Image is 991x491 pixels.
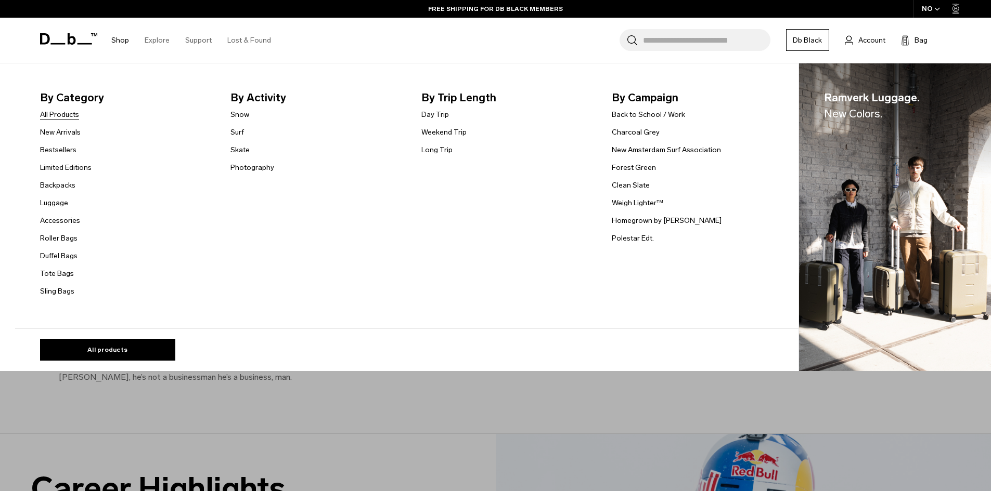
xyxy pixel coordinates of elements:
[40,89,214,106] span: By Category
[230,162,274,173] a: Photography
[612,144,721,155] a: New Amsterdam Surf Association
[145,22,170,59] a: Explore
[230,89,405,106] span: By Activity
[230,127,244,138] a: Surf
[612,89,786,106] span: By Campaign
[824,89,920,122] span: Ramverk Luggage.
[612,180,650,191] a: Clean Slate
[612,215,722,226] a: Homegrown by [PERSON_NAME]
[612,197,663,208] a: Weigh Lighter™
[40,233,78,244] a: Roller Bags
[612,233,654,244] a: Polestar Edt.
[612,109,685,120] a: Back to School / Work
[421,144,453,155] a: Long Trip
[40,215,80,226] a: Accessories
[40,162,92,173] a: Limited Editions
[421,109,449,120] a: Day Trip
[612,127,660,138] a: Charcoal Grey
[915,35,928,46] span: Bag
[858,35,885,46] span: Account
[230,109,249,120] a: Snow
[612,162,656,173] a: Forest Green
[40,250,78,261] a: Duffel Bags
[111,22,129,59] a: Shop
[845,34,885,46] a: Account
[40,180,75,191] a: Backpacks
[421,127,467,138] a: Weekend Trip
[824,107,882,120] span: New Colors.
[185,22,212,59] a: Support
[40,109,79,120] a: All Products
[40,339,175,361] a: All products
[421,89,596,106] span: By Trip Length
[104,18,279,63] nav: Main Navigation
[786,29,829,51] a: Db Black
[40,197,68,208] a: Luggage
[901,34,928,46] button: Bag
[428,4,563,14] a: FREE SHIPPING FOR DB BLACK MEMBERS
[40,144,76,155] a: Bestsellers
[40,286,74,297] a: Sling Bags
[40,268,74,279] a: Tote Bags
[227,22,271,59] a: Lost & Found
[230,144,250,155] a: Skate
[40,127,81,138] a: New Arrivals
